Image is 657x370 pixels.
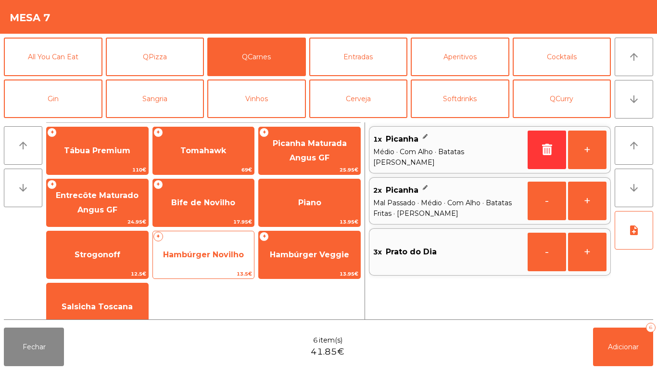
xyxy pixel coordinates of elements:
[568,131,606,169] button: +
[47,217,148,226] span: 24.95€
[615,80,653,119] button: arrow_downward
[568,233,606,271] button: +
[106,38,204,76] button: QPizza
[628,51,640,63] i: arrow_upward
[628,140,640,151] i: arrow_upward
[153,165,254,174] span: 69€
[259,165,360,174] span: 25.95€
[153,128,163,137] span: +
[513,38,611,76] button: Cocktails
[4,328,64,366] button: Fechar
[10,11,51,25] h4: Mesa 7
[62,302,133,311] span: Salsicha Toscana
[309,38,408,76] button: Entradas
[311,345,344,358] span: 41.85€
[17,182,29,194] i: arrow_downward
[17,140,29,151] i: arrow_upward
[106,79,204,118] button: Sangria
[309,79,408,118] button: Cerveja
[259,217,360,226] span: 13.95€
[386,245,437,259] span: Prato do Dia
[373,245,382,259] span: 3x
[373,132,382,146] span: 1x
[628,93,640,105] i: arrow_downward
[4,79,102,118] button: Gin
[47,128,57,137] span: +
[528,233,566,271] button: -
[386,183,418,198] span: Picanha
[47,165,148,174] span: 110€
[615,169,653,207] button: arrow_downward
[259,269,360,278] span: 13.95€
[153,269,254,278] span: 13.5€
[207,79,306,118] button: Vinhos
[163,250,244,259] span: Hambúrger Novilho
[47,180,57,189] span: +
[273,139,347,162] span: Picanha Maturada Angus GF
[373,183,382,198] span: 2x
[4,38,102,76] button: All You Can Eat
[646,323,656,332] div: 6
[386,132,418,146] span: Picanha
[64,146,130,155] span: Tábua Premium
[298,198,321,207] span: Piano
[615,211,653,250] button: note_add
[528,182,566,220] button: -
[259,128,269,137] span: +
[608,343,639,351] span: Adicionar
[373,198,524,219] span: Mal Passado · Médio · Com Alho · Batatas Fritas · [PERSON_NAME]
[270,250,349,259] span: Hambúrger Veggie
[373,146,524,168] span: Médio · Com Alho · Batatas [PERSON_NAME]
[56,191,139,214] span: Entrecôte Maturado Angus GF
[207,38,306,76] button: QCarnes
[4,126,42,165] button: arrow_upward
[411,79,509,118] button: Softdrinks
[615,126,653,165] button: arrow_upward
[313,335,318,345] span: 6
[411,38,509,76] button: Aperitivos
[4,169,42,207] button: arrow_downward
[513,79,611,118] button: QCurry
[153,217,254,226] span: 17.95€
[568,182,606,220] button: +
[628,182,640,194] i: arrow_downward
[75,250,120,259] span: Strogonoff
[319,335,342,345] span: item(s)
[153,232,163,241] span: +
[171,198,235,207] span: Bife de Novilho
[47,269,148,278] span: 12.5€
[628,225,640,236] i: note_add
[153,180,163,189] span: +
[615,38,653,76] button: arrow_upward
[593,328,653,366] button: Adicionar6
[180,146,226,155] span: Tomahawk
[259,232,269,241] span: +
